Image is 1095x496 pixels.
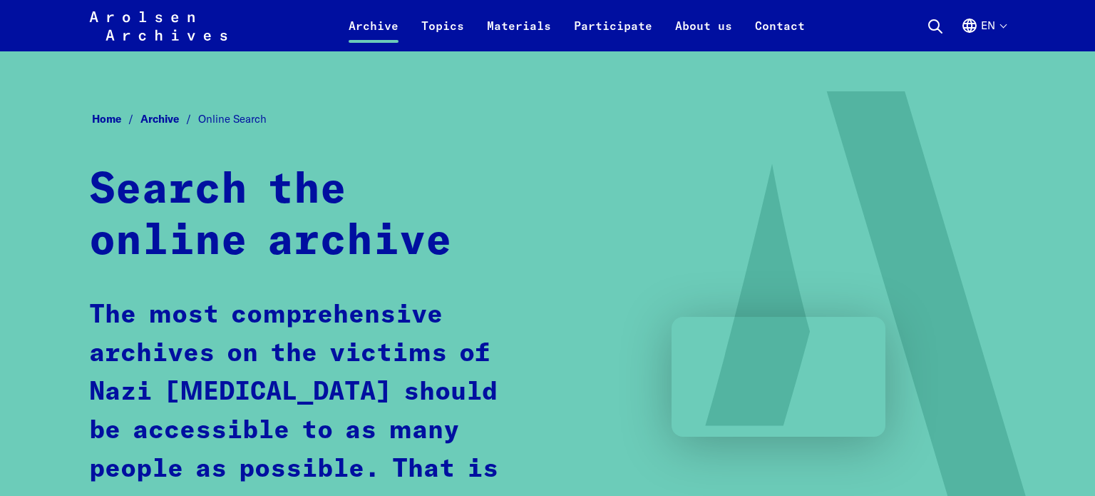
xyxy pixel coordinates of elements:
a: Archive [140,112,198,126]
nav: Breadcrumb [89,108,1006,131]
a: Topics [410,17,475,51]
span: Online Search [198,112,267,126]
a: About us [664,17,744,51]
a: Archive [337,17,410,51]
a: Home [92,112,140,126]
nav: Primary [337,9,816,43]
a: Participate [562,17,664,51]
button: English, language selection [961,17,1006,51]
strong: Search the online archive [89,169,452,263]
a: Contact [744,17,816,51]
a: Materials [475,17,562,51]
